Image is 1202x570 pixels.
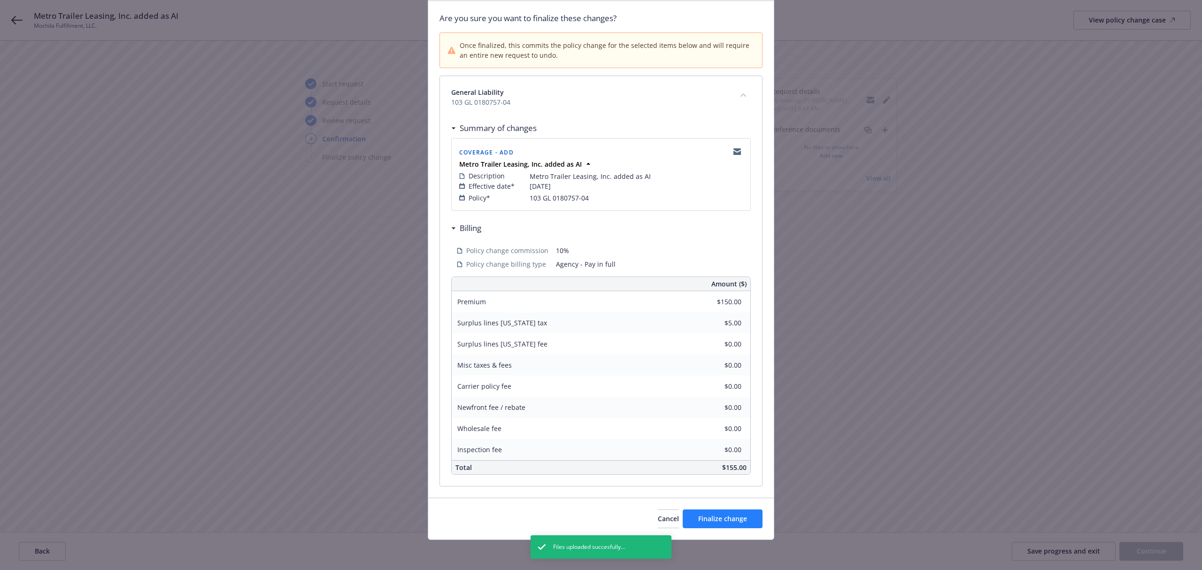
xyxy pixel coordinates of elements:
[459,148,514,156] span: Coverage - Add
[556,246,745,255] span: 10%
[457,424,501,433] span: Wholesale fee
[451,87,728,97] span: General Liability
[553,543,625,551] span: Files uploaded succesfully...
[469,193,490,203] span: Policy*
[457,403,525,412] span: Newfront fee / rebate
[556,259,745,269] span: Agency - Pay in full
[459,160,582,169] strong: Metro Trailer Leasing, Inc. added as AI
[469,171,505,181] span: Description
[686,422,747,436] input: 0.00
[686,443,747,457] input: 0.00
[451,97,728,107] span: 103 GL 0180757-04
[466,246,548,255] span: Policy change commission
[686,401,747,415] input: 0.00
[460,40,755,60] span: Once finalized, this commits the policy change for the selected items below and will require an e...
[439,12,763,24] span: Are you sure you want to finalize these changes?
[530,181,551,191] span: [DATE]
[686,316,747,330] input: 0.00
[658,509,679,528] button: Cancel
[457,361,512,370] span: Misc taxes & fees
[457,318,547,327] span: Surplus lines [US_STATE] tax
[460,122,537,134] h3: Summary of changes
[440,76,762,118] div: General Liability103 GL 0180757-04collapse content
[451,222,481,234] div: Billing
[466,259,546,269] span: Policy change billing type
[722,463,747,472] span: $155.00
[686,337,747,351] input: 0.00
[457,297,486,306] span: Premium
[686,295,747,309] input: 0.00
[457,445,502,454] span: Inspection fee
[736,87,751,102] button: collapse content
[451,122,537,134] div: Summary of changes
[460,222,481,234] h3: Billing
[698,514,747,523] span: Finalize change
[530,193,589,203] span: 103 GL 0180757-04
[732,146,743,157] a: copyLogging
[455,463,472,472] span: Total
[711,279,747,289] span: Amount ($)
[530,171,651,181] span: Metro Trailer Leasing, Inc. added as AI
[658,514,679,523] span: Cancel
[683,509,763,528] button: Finalize change
[686,379,747,393] input: 0.00
[686,358,747,372] input: 0.00
[457,382,511,391] span: Carrier policy fee
[457,339,547,348] span: Surplus lines [US_STATE] fee
[469,181,515,191] span: Effective date*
